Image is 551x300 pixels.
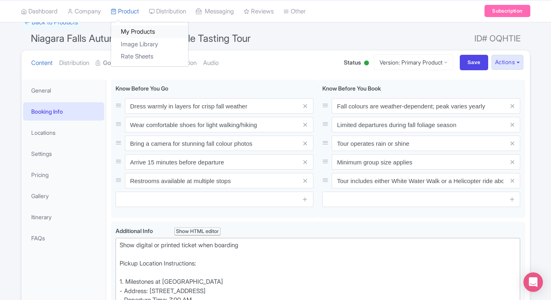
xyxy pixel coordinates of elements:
a: ← Back to Products [21,15,81,30]
div: Open Intercom Messenger [523,272,543,292]
a: Audio [203,50,219,76]
span: Know Before You Go [116,85,168,92]
a: Version: Primary Product [374,54,453,70]
a: Subscription [485,5,530,17]
a: Settings [23,145,104,163]
div: Active [362,57,371,70]
a: General [23,81,104,99]
a: Content [31,50,53,76]
a: My Products [111,26,188,38]
span: Know Before You Book [322,85,381,92]
a: Distribution [59,50,89,76]
a: Locations [23,123,104,142]
button: Actions [491,55,523,70]
span: Status [344,58,361,67]
span: Additional Info [116,227,153,234]
a: FAQs [23,229,104,247]
a: Booking Info [23,102,104,121]
input: Save [460,55,488,70]
span: ID# OQHTIE [474,30,521,47]
a: Image Library [111,38,188,50]
a: Rate Sheets [111,50,188,63]
div: Show HTML editor [174,227,221,236]
a: GoogleThings to do [96,50,157,76]
a: Itinerary [23,208,104,226]
span: Niagara Falls Autumn Colours & Maple Tasting Tour [31,32,251,44]
strong: Google [103,58,123,68]
a: Pricing [23,166,104,184]
a: Gallery [23,187,104,205]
